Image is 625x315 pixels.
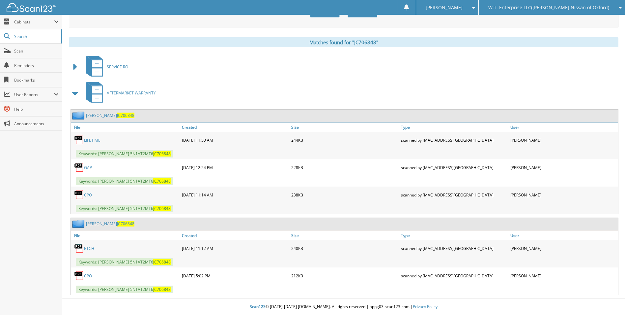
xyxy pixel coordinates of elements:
[107,90,156,96] span: AFTERMARKET WARRANTY
[14,34,58,39] span: Search
[7,3,56,12] img: scan123-logo-white.svg
[82,80,156,106] a: AFTERMARKET WARRANTY
[74,190,84,200] img: PDF.png
[180,133,290,147] div: [DATE] 11:50 AM
[399,242,509,255] div: scanned by [MAC_ADDRESS][GEOGRAPHIC_DATA]
[180,231,290,240] a: Created
[107,64,128,70] span: SERVICE RO
[84,165,92,170] a: GAP
[290,231,399,240] a: Size
[509,242,618,255] div: [PERSON_NAME]
[509,231,618,240] a: User
[76,258,173,266] span: Keywords: [PERSON_NAME] 5N1AT2MT6
[509,188,618,201] div: [PERSON_NAME]
[14,48,59,54] span: Scan
[72,220,86,228] img: folder2.png
[62,299,625,315] div: © [DATE]-[DATE] [DOMAIN_NAME]. All rights reserved | appg03-scan123-com |
[86,221,134,227] a: [PERSON_NAME]JC706848
[72,111,86,120] img: folder2.png
[180,188,290,201] div: [DATE] 11:14 AM
[180,161,290,174] div: [DATE] 12:24 PM
[399,133,509,147] div: scanned by [MAC_ADDRESS][GEOGRAPHIC_DATA]
[399,231,509,240] a: Type
[153,287,171,292] span: JC706848
[413,304,438,309] a: Privacy Policy
[509,269,618,282] div: [PERSON_NAME]
[76,177,173,185] span: Keywords: [PERSON_NAME] 5N1AT2MT6
[290,123,399,132] a: Size
[71,231,180,240] a: File
[180,123,290,132] a: Created
[509,123,618,132] a: User
[74,243,84,253] img: PDF.png
[84,137,100,143] a: LIFETIME
[84,273,92,279] a: CPO
[153,259,171,265] span: JC706848
[290,188,399,201] div: 238KB
[509,161,618,174] div: [PERSON_NAME]
[426,6,463,10] span: [PERSON_NAME]
[290,242,399,255] div: 240KB
[82,54,128,80] a: SERVICE RO
[14,63,59,68] span: Reminders
[76,286,173,293] span: Keywords: [PERSON_NAME] 5N1AT2MT6
[69,37,618,47] div: Matches found for "JC706848"
[399,161,509,174] div: scanned by [MAC_ADDRESS][GEOGRAPHIC_DATA]
[14,19,54,25] span: Cabinets
[399,188,509,201] div: scanned by [MAC_ADDRESS][GEOGRAPHIC_DATA]
[84,246,94,251] a: ETCH
[180,269,290,282] div: [DATE] 5:02 PM
[290,133,399,147] div: 244KB
[153,151,171,157] span: JC706848
[153,178,171,184] span: JC706848
[14,77,59,83] span: Bookmarks
[117,113,134,118] span: JC706848
[592,283,625,315] iframe: Chat Widget
[71,123,180,132] a: File
[290,161,399,174] div: 228KB
[399,269,509,282] div: scanned by [MAC_ADDRESS][GEOGRAPHIC_DATA]
[399,123,509,132] a: Type
[153,206,171,211] span: JC706848
[509,133,618,147] div: [PERSON_NAME]
[74,135,84,145] img: PDF.png
[250,304,266,309] span: Scan123
[74,271,84,281] img: PDF.png
[86,113,134,118] a: [PERSON_NAME]JC706848
[180,242,290,255] div: [DATE] 11:12 AM
[14,92,54,97] span: User Reports
[14,121,59,126] span: Announcements
[74,162,84,172] img: PDF.png
[76,205,173,212] span: Keywords: [PERSON_NAME] 5N1AT2MT6
[488,6,609,10] span: W.T. Enterprise LLC([PERSON_NAME] Nissan of Oxford)
[117,221,134,227] span: JC706848
[84,192,92,198] a: CPO
[76,150,173,157] span: Keywords: [PERSON_NAME] 5N1AT2MT6
[14,106,59,112] span: Help
[290,269,399,282] div: 212KB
